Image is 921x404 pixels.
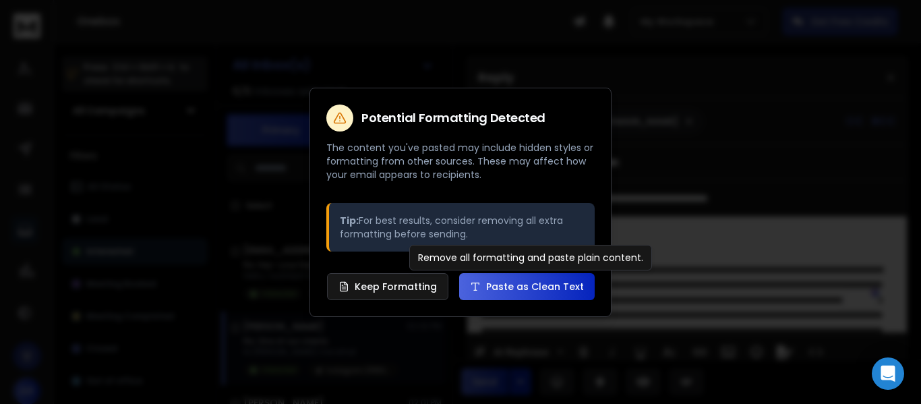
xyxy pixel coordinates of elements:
strong: Tip: [340,214,359,227]
h2: Potential Formatting Detected [361,112,545,124]
p: The content you've pasted may include hidden styles or formatting from other sources. These may a... [326,141,595,181]
p: For best results, consider removing all extra formatting before sending. [340,214,584,241]
div: Remove all formatting and paste plain content. [409,245,652,270]
button: Keep Formatting [327,273,448,300]
button: Paste as Clean Text [459,273,595,300]
div: Open Intercom Messenger [872,357,904,390]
